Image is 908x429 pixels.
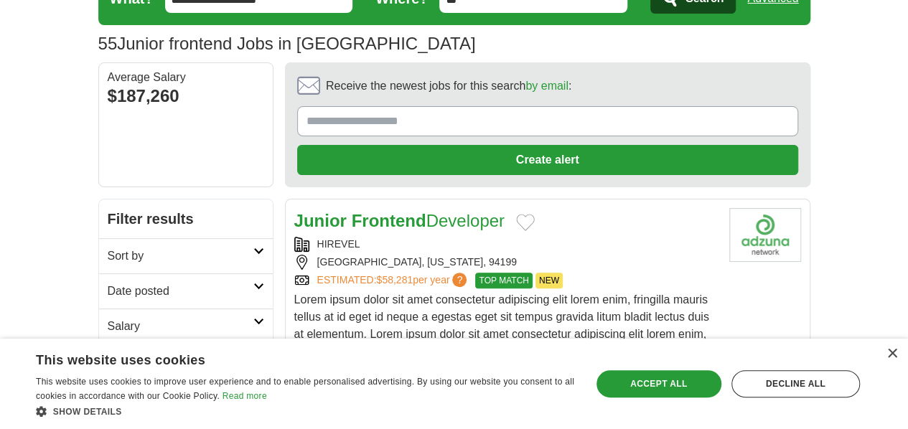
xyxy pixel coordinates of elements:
span: $58,281 [376,274,413,286]
a: ESTIMATED:$58,281per year? [317,273,470,288]
h2: Sort by [108,247,253,265]
strong: Junior [294,211,347,230]
span: Lorem ipsum dolor sit amet consectetur adipiscing elit lorem enim, fringilla mauris tellus at id ... [294,293,709,357]
div: Show details [36,404,575,418]
h2: Filter results [99,199,273,238]
a: Salary [99,308,273,344]
h1: Junior frontend Jobs in [GEOGRAPHIC_DATA] [98,34,476,53]
a: Date posted [99,273,273,308]
a: Junior FrontendDeveloper [294,211,505,230]
span: Show details [53,407,122,417]
button: Add to favorite jobs [516,214,535,231]
a: by email [525,80,568,92]
div: Close [886,349,897,359]
span: TOP MATCH [475,273,532,288]
span: ? [452,273,467,287]
strong: Frontend [352,211,426,230]
div: Accept all [596,370,721,397]
div: Decline all [731,370,860,397]
span: This website uses cookies to improve user experience and to enable personalised advertising. By u... [36,377,574,401]
div: This website uses cookies [36,347,539,369]
span: NEW [535,273,563,288]
a: Sort by [99,238,273,273]
div: [GEOGRAPHIC_DATA], [US_STATE], 94199 [294,255,718,270]
h2: Date posted [108,283,253,300]
button: Create alert [297,145,798,175]
h2: Salary [108,318,253,335]
div: Average Salary [108,72,264,83]
img: Company logo [729,208,801,262]
a: Read more, opens a new window [223,391,267,401]
span: 55 [98,31,118,57]
div: HIREVEL [294,237,718,252]
span: Receive the newest jobs for this search : [326,77,571,95]
div: $187,260 [108,83,264,109]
